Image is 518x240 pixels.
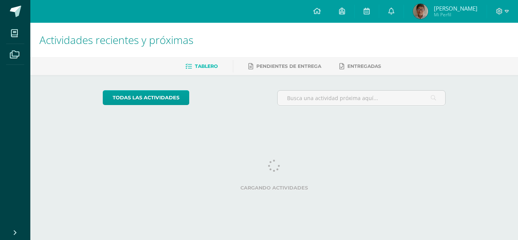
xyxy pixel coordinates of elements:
[278,91,446,105] input: Busca una actividad próxima aquí...
[434,11,477,18] span: Mi Perfil
[413,4,428,19] img: 64dcc7b25693806399db2fba3b98ee94.png
[103,90,189,105] a: todas las Actividades
[347,63,381,69] span: Entregadas
[39,33,193,47] span: Actividades recientes y próximas
[256,63,321,69] span: Pendientes de entrega
[195,63,218,69] span: Tablero
[339,60,381,72] a: Entregadas
[434,5,477,12] span: [PERSON_NAME]
[185,60,218,72] a: Tablero
[248,60,321,72] a: Pendientes de entrega
[103,185,446,191] label: Cargando actividades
